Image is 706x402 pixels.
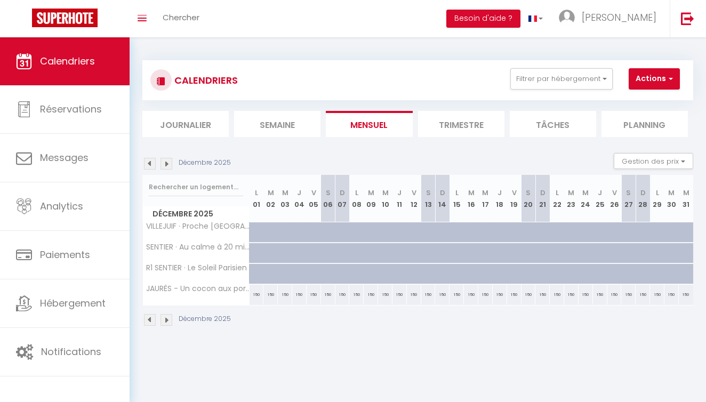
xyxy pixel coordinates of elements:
th: 19 [507,175,522,222]
div: 150 [621,285,636,304]
th: 21 [535,175,550,222]
span: Chercher [163,12,199,23]
th: 23 [564,175,579,222]
th: 11 [392,175,407,222]
th: 29 [650,175,664,222]
th: 28 [636,175,650,222]
div: 150 [464,285,478,304]
span: JAURÈS - Un cocon aux portes de [GEOGRAPHIC_DATA] [145,285,251,293]
div: 150 [349,285,364,304]
abbr: M [368,188,374,198]
div: 150 [421,285,436,304]
abbr: S [426,188,431,198]
div: 150 [307,285,321,304]
abbr: M [268,188,274,198]
abbr: V [311,188,316,198]
th: 22 [550,175,564,222]
th: 30 [664,175,679,222]
th: 08 [349,175,364,222]
div: 150 [593,285,607,304]
div: 150 [550,285,564,304]
div: 150 [250,285,264,304]
abbr: L [455,188,459,198]
span: Réservations [40,102,102,116]
th: 25 [593,175,607,222]
abbr: S [626,188,631,198]
abbr: M [568,188,574,198]
div: 150 [292,285,307,304]
span: Messages [40,151,89,164]
li: Tâches [510,111,596,137]
li: Semaine [234,111,320,137]
abbr: V [412,188,416,198]
abbr: L [556,188,559,198]
div: 150 [579,285,593,304]
th: 15 [450,175,464,222]
abbr: M [382,188,389,198]
abbr: L [255,188,258,198]
div: 150 [636,285,650,304]
th: 03 [278,175,292,222]
abbr: J [498,188,502,198]
li: Trimestre [418,111,504,137]
abbr: D [340,188,345,198]
abbr: V [612,188,617,198]
abbr: M [582,188,589,198]
div: 150 [664,285,679,304]
th: 27 [621,175,636,222]
div: 150 [493,285,507,304]
abbr: D [640,188,646,198]
li: Journalier [142,111,229,137]
th: 14 [435,175,450,222]
button: Actions [629,68,680,90]
div: 150 [478,285,493,304]
abbr: L [355,188,358,198]
th: 31 [679,175,693,222]
span: VILLEJUIF · Proche [GEOGRAPHIC_DATA]-Calme-Wifi-Netflix [145,222,251,230]
th: 12 [407,175,421,222]
th: 24 [579,175,593,222]
abbr: L [656,188,659,198]
div: 150 [650,285,664,304]
div: 150 [679,285,693,304]
li: Mensuel [326,111,412,137]
div: 150 [435,285,450,304]
th: 01 [250,175,264,222]
abbr: M [683,188,689,198]
span: Paiements [40,248,90,261]
span: Calendriers [40,54,95,68]
th: 05 [307,175,321,222]
p: Décembre 2025 [179,314,231,324]
div: 150 [564,285,579,304]
span: Hébergement [40,296,106,310]
div: 150 [278,285,292,304]
th: 04 [292,175,307,222]
div: 150 [263,285,278,304]
abbr: M [668,188,675,198]
abbr: S [326,188,331,198]
abbr: J [397,188,402,198]
div: 150 [364,285,378,304]
th: 02 [263,175,278,222]
div: 150 [450,285,464,304]
div: 150 [392,285,407,304]
span: SENTIER · Au calme à 20 min de [GEOGRAPHIC_DATA] [145,243,251,251]
abbr: D [440,188,445,198]
div: 150 [321,285,335,304]
button: Filtrer par hébergement [510,68,613,90]
div: 150 [378,285,392,304]
abbr: V [512,188,517,198]
h3: CALENDRIERS [172,68,238,92]
span: [PERSON_NAME] [582,11,656,24]
th: 10 [378,175,392,222]
div: 150 [407,285,421,304]
div: 150 [535,285,550,304]
th: 06 [321,175,335,222]
th: 13 [421,175,436,222]
abbr: J [297,188,301,198]
span: R1 SENTIER · Le Soleil Parisien [145,264,247,272]
span: Notifications [41,345,101,358]
div: 150 [335,285,350,304]
th: 18 [493,175,507,222]
abbr: D [540,188,545,198]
